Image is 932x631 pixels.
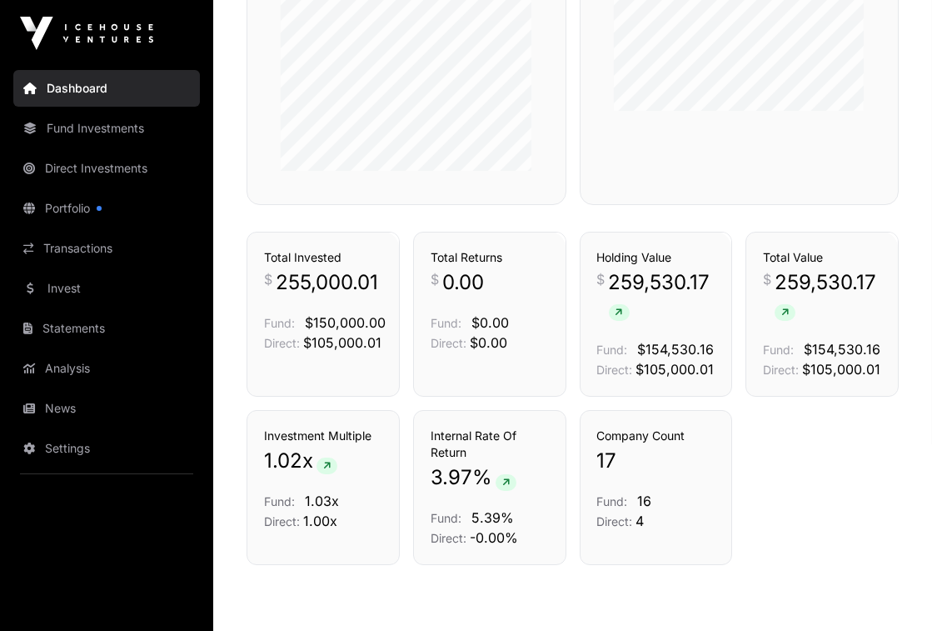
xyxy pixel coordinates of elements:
span: $105,000.01 [802,361,880,378]
span: % [472,464,492,491]
span: Direct: [264,336,300,350]
a: Direct Investments [13,150,200,187]
a: Settings [13,430,200,467]
span: Direct: [264,514,300,528]
span: x [302,448,313,474]
span: 3.97 [431,464,472,491]
h3: Investment Multiple [264,428,382,444]
span: Fund: [264,494,295,508]
span: $ [264,269,272,289]
span: 255,000.01 [276,269,378,296]
a: Invest [13,270,200,307]
a: Transactions [13,230,200,267]
span: $0.00 [471,314,509,331]
span: $105,000.01 [303,334,381,351]
span: 4 [636,513,645,529]
span: $105,000.01 [636,361,715,378]
span: 17 [597,448,617,474]
a: Dashboard [13,70,200,107]
span: $150,000.00 [305,314,386,331]
span: 259,530.17 [775,269,881,323]
h3: Internal Rate Of Return [431,428,549,461]
span: Fund: [597,343,628,357]
span: Direct: [431,531,466,545]
img: Icehouse Ventures Logo [20,17,153,50]
span: Direct: [597,363,633,377]
iframe: Chat Widget [849,551,932,631]
h3: Holding Value [597,249,715,266]
h3: Total Invested [264,249,382,266]
span: 1.00x [303,513,337,529]
span: Direct: [431,336,466,350]
span: 1.02 [264,448,302,474]
span: Fund: [763,343,794,357]
h3: Total Value [763,249,881,266]
span: $0.00 [470,334,507,351]
span: $154,530.16 [638,341,715,358]
a: Statements [13,310,200,347]
a: Portfolio [13,190,200,227]
span: 1.03x [305,493,339,509]
span: 5.39% [471,509,514,526]
span: -0.00% [470,529,518,546]
span: Fund: [597,494,628,508]
span: Fund: [431,511,461,525]
span: Direct: [763,363,799,377]
span: 0.00 [442,269,484,296]
span: $154,530.16 [804,341,880,358]
span: $ [763,269,771,289]
a: News [13,390,200,427]
span: 16 [638,493,652,509]
span: $ [431,269,439,289]
span: Fund: [431,316,461,330]
a: Fund Investments [13,110,200,147]
h3: Company Count [597,428,715,444]
span: $ [597,269,606,289]
span: Direct: [597,514,633,528]
span: 259,530.17 [609,269,715,323]
span: Fund: [264,316,295,330]
h3: Total Returns [431,249,549,266]
a: Analysis [13,350,200,387]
